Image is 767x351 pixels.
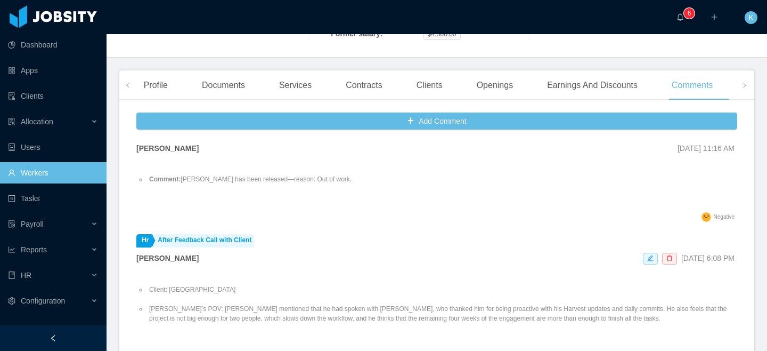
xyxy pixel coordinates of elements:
i: icon: line-chart [8,246,15,253]
a: icon: pie-chartDashboard [8,34,98,55]
span: Negative [714,214,735,220]
strong: [PERSON_NAME] [136,144,199,153]
a: After Feedback Call with Client [152,234,254,248]
i: icon: file-protect [8,220,15,228]
a: icon: userWorkers [8,162,98,184]
a: icon: appstoreApps [8,60,98,81]
div: Clients [408,70,451,100]
i: icon: setting [8,297,15,305]
div: Comments [663,70,721,100]
i: icon: plus [711,13,718,21]
i: icon: solution [8,118,15,125]
i: icon: right [742,83,747,88]
span: Payroll [21,220,44,228]
span: HR [21,271,31,280]
div: Earnings And Discounts [538,70,646,100]
li: [PERSON_NAME] has been released—reason: Out of work. [147,174,352,184]
sup: 6 [684,8,695,19]
a: icon: profileTasks [8,188,98,209]
div: Openings [468,70,522,100]
div: Contracts [337,70,390,100]
strong: [PERSON_NAME] [136,254,199,262]
a: icon: robotUsers [8,137,98,158]
i: icon: bell [676,13,684,21]
span: Reports [21,245,47,254]
a: Hr [136,234,151,248]
p: 6 [688,8,691,19]
a: icon: auditClients [8,85,98,107]
span: $4,500.00 [423,28,460,40]
li: [PERSON_NAME]’s POV: [PERSON_NAME] mentioned that he had spoken with [PERSON_NAME], who thanked h... [147,304,737,323]
strong: Comment: [149,175,181,183]
div: Profile [135,70,176,100]
i: icon: edit [647,255,654,261]
span: [DATE] 6:08 PM [681,254,735,262]
i: icon: delete [666,255,673,261]
i: icon: left [125,83,130,88]
i: icon: book [8,272,15,279]
div: Services [271,70,320,100]
div: Documents [193,70,254,100]
span: [DATE] 11:16 AM [678,144,735,153]
span: Configuration [21,297,65,305]
span: Allocation [21,117,53,126]
span: K [748,11,753,24]
button: icon: plusAdd Comment [136,113,737,130]
li: Client: [GEOGRAPHIC_DATA] [147,285,737,294]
